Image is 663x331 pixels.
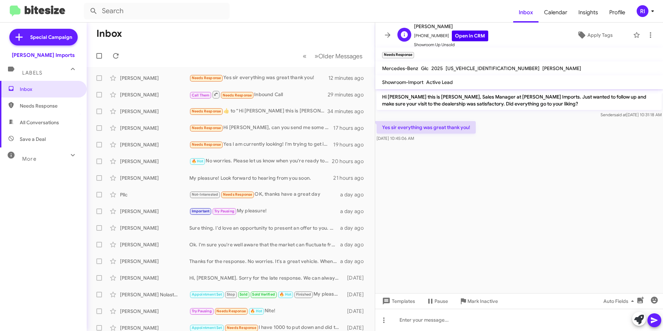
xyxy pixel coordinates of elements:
div: My pleasure! Look forward to hearing from you soon. [189,175,333,181]
div: Pllc [120,191,189,198]
span: Pause [434,295,448,307]
div: [PERSON_NAME] [120,258,189,265]
div: Nite! [189,307,344,315]
div: a day ago [340,208,369,215]
span: [PERSON_NAME] [542,65,581,71]
span: More [22,156,36,162]
span: Needs Response [223,93,252,97]
div: [DATE] [344,291,369,298]
span: Needs Response [192,109,221,113]
button: RI [631,5,655,17]
span: 🔥 Hot [250,309,262,313]
span: Templates [381,295,415,307]
span: Auto Fields [603,295,637,307]
div: 19 hours ago [333,141,369,148]
div: Yes I am currently looking! I'm trying to get into something with a cheaper payment can you tell ... [189,141,333,148]
div: a day ago [340,241,369,248]
div: Hi [PERSON_NAME], can you send me some pics of a [PERSON_NAME]-350 2015 you have and confirm if i... [189,124,333,132]
p: Yes sir everything was great thank you! [377,121,476,134]
span: » [315,52,318,60]
div: [DATE] [344,274,369,281]
span: Try Pausing [214,209,234,213]
span: Glc [421,65,429,71]
span: Save a Deal [20,136,46,143]
div: [DATE] [344,308,369,315]
span: 🔥 Hot [192,159,204,163]
nav: Page navigation example [299,49,367,63]
span: All Conversations [20,119,59,126]
span: Call Them [192,93,210,97]
button: Templates [375,295,421,307]
div: No worries. Please let us know when you're ready to consider trading into a different vehicle. In... [189,157,332,165]
div: Inbound Call [189,90,328,99]
span: Needs Response [192,126,221,130]
div: Yes sir everything was great thank you! [189,74,328,82]
div: a day ago [340,224,369,231]
div: OK, thanks have a great day [189,190,340,198]
span: Not-Interested [192,192,218,197]
p: Hi [PERSON_NAME] this is [PERSON_NAME], Sales Manager at [PERSON_NAME] Imports. Just wanted to fo... [377,91,662,110]
div: [PERSON_NAME] [120,208,189,215]
span: Sold [240,292,248,297]
span: Mark Inactive [467,295,498,307]
span: 🔥 Hot [279,292,291,297]
span: Needs Response [227,325,256,330]
div: ​👍​ to “ Hi [PERSON_NAME] this is [PERSON_NAME], Sales Manager at [PERSON_NAME] Imports. Thanks f... [189,107,328,115]
div: My pleasure. [189,290,344,298]
div: 20 hours ago [332,158,369,165]
span: Apply Tags [587,29,613,41]
span: [PHONE_NUMBER] [414,31,488,41]
div: [PERSON_NAME] [120,141,189,148]
div: Thanks for the response. No worries. It's a great vehicle. When you're ready, we'll be here to as... [189,258,340,265]
a: Calendar [539,2,573,23]
a: Inbox [513,2,539,23]
span: Needs Response [192,142,221,147]
div: a day ago [340,191,369,198]
span: Showroom-Import [382,79,423,85]
button: Previous [299,49,311,63]
span: Mercedes-Benz [382,65,418,71]
span: Finished [296,292,311,297]
div: My pleasure! [189,207,340,215]
div: [PERSON_NAME] Imports [12,52,75,59]
div: 34 minutes ago [328,108,369,115]
span: Needs Response [223,192,252,197]
span: [DATE] 10:45:06 AM [377,136,414,141]
div: [PERSON_NAME] Nolastname119188155 [120,291,189,298]
div: [PERSON_NAME] [120,125,189,131]
span: Important [192,209,210,213]
div: [PERSON_NAME] [120,75,189,82]
span: Appointment Set [192,325,222,330]
span: Active Lead [426,79,453,85]
span: Inbox [20,86,79,93]
div: 21 hours ago [333,175,369,181]
button: Auto Fields [598,295,642,307]
span: Try Pausing [192,309,212,313]
div: [PERSON_NAME] [120,91,189,98]
span: Older Messages [318,52,362,60]
input: Search [84,3,230,19]
span: Special Campaign [30,34,72,41]
div: Hi, [PERSON_NAME]. Sorry for the late response. We can always take a look and see what we can do ... [189,274,344,281]
div: Sure thing. I'd love an opportunity to present an offer to you. Would you have some time [DATE] o... [189,224,340,231]
span: Needs Response [216,309,246,313]
a: Insights [573,2,604,23]
div: [PERSON_NAME] [120,108,189,115]
div: [PERSON_NAME] [120,224,189,231]
span: [PERSON_NAME] [414,22,488,31]
a: Open in CRM [452,31,488,41]
a: Profile [604,2,631,23]
div: 12 minutes ago [328,75,369,82]
span: said at [614,112,626,117]
div: Ok. I'm sure you're well aware that the market can fluctuate from month to month. I don't believe... [189,241,340,248]
button: Apply Tags [559,29,630,41]
a: Special Campaign [9,29,78,45]
span: Appointment Set [192,292,222,297]
span: 2025 [431,65,443,71]
button: Mark Inactive [454,295,503,307]
span: Stop [227,292,235,297]
button: Next [310,49,367,63]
